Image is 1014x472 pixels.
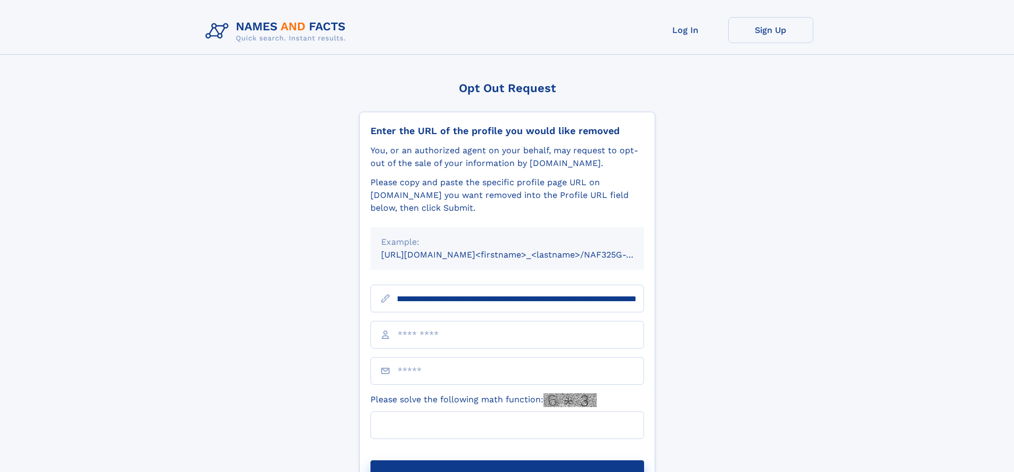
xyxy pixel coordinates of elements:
[370,176,644,214] div: Please copy and paste the specific profile page URL on [DOMAIN_NAME] you want removed into the Pr...
[201,17,355,46] img: Logo Names and Facts
[370,393,597,407] label: Please solve the following math function:
[381,250,664,260] small: [URL][DOMAIN_NAME]<firstname>_<lastname>/NAF325G-xxxxxxxx
[359,81,655,95] div: Opt Out Request
[381,236,633,249] div: Example:
[370,144,644,170] div: You, or an authorized agent on your behalf, may request to opt-out of the sale of your informatio...
[643,17,728,43] a: Log In
[370,125,644,137] div: Enter the URL of the profile you would like removed
[728,17,813,43] a: Sign Up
